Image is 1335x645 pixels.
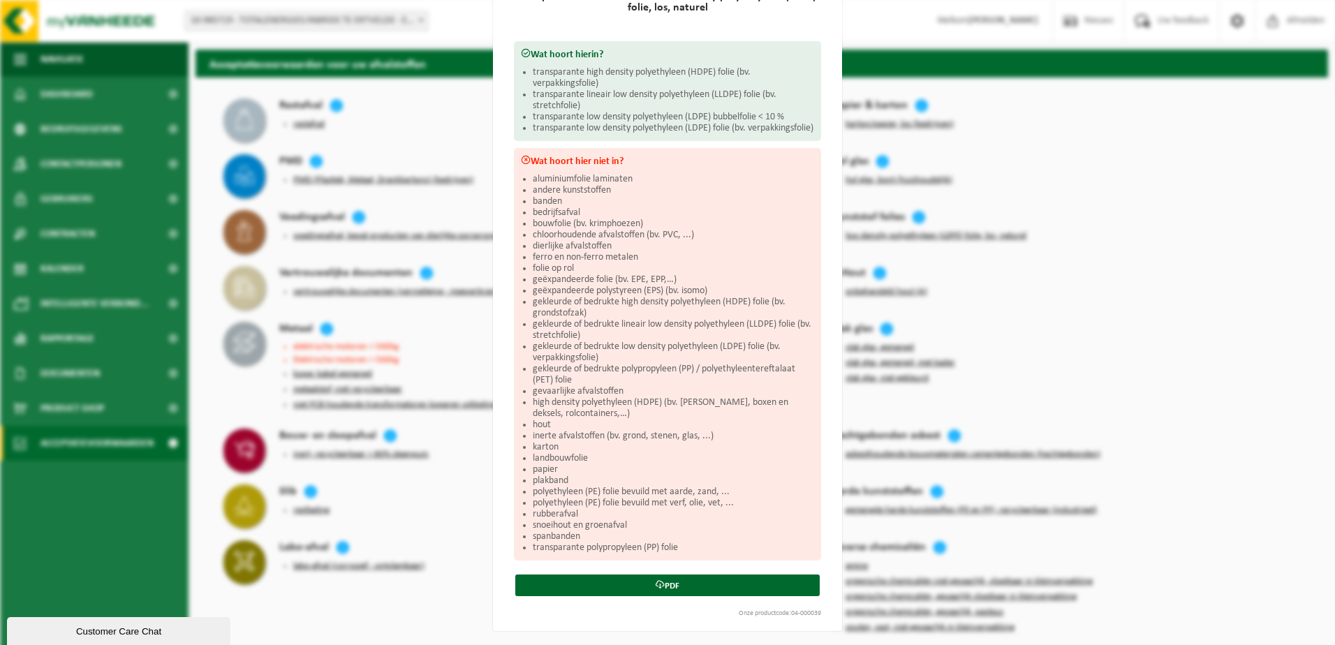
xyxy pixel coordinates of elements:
[533,542,814,554] li: transparante polypropyleen (PP) folie
[533,274,814,286] li: geëxpandeerde folie (bv. EPE, EPP,…)
[533,475,814,487] li: plakband
[533,207,814,218] li: bedrijfsafval
[7,614,233,645] iframe: chat widget
[533,185,814,196] li: andere kunststoffen
[533,319,814,341] li: gekleurde of bedrukte lineair low density polyethyleen (LLDPE) folie (bv. stretchfolie)
[515,574,820,596] a: PDF
[533,286,814,297] li: geëxpandeerde polystyreen (EPS) (bv. isomo)
[533,453,814,464] li: landbouwfolie
[533,112,814,123] li: transparante low density polyethyleen (LDPE) bubbelfolie < 10 %
[533,487,814,498] li: polyethyleen (PE) folie bevuild met aarde, zand, ...
[533,531,814,542] li: spanbanden
[533,297,814,319] li: gekleurde of bedrukte high density polyethyleen (HDPE) folie (bv. grondstofzak)
[533,241,814,252] li: dierlijke afvalstoffen
[533,67,814,89] li: transparante high density polyethyleen (HDPE) folie (bv. verpakkingsfolie)
[533,263,814,274] li: folie op rol
[533,442,814,453] li: karton
[533,218,814,230] li: bouwfolie (bv. krimphoezen)
[533,364,814,386] li: gekleurde of bedrukte polypropyleen (PP) / polyethyleentereftalaat (PET) folie
[533,89,814,112] li: transparante lineair low density polyethyleen (LLDPE) folie (bv. stretchfolie)
[521,155,814,167] h3: Wat hoort hier niet in?
[533,174,814,185] li: aluminiumfolie laminaten
[533,397,814,420] li: high density polyethyleen (HDPE) (bv. [PERSON_NAME], boxen en deksels, rolcontainers,…)
[533,252,814,263] li: ferro en non-ferro metalen
[533,509,814,520] li: rubberafval
[533,341,814,364] li: gekleurde of bedrukte low density polyethyleen (LDPE) folie (bv. verpakkingsfolie)
[507,610,828,617] div: Onze productcode:04-000039
[533,386,814,397] li: gevaarlijke afvalstoffen
[533,431,814,442] li: inerte afvalstoffen (bv. grond, stenen, glas, ...)
[533,498,814,509] li: polyethyleen (PE) folie bevuild met verf, olie, vet, ...
[533,464,814,475] li: papier
[533,196,814,207] li: banden
[533,520,814,531] li: snoeihout en groenafval
[533,420,814,431] li: hout
[533,230,814,241] li: chloorhoudende afvalstoffen (bv. PVC, ...)
[521,48,814,60] h3: Wat hoort hierin?
[533,123,814,134] li: transparante low density polyethyleen (LDPE) folie (bv. verpakkingsfolie)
